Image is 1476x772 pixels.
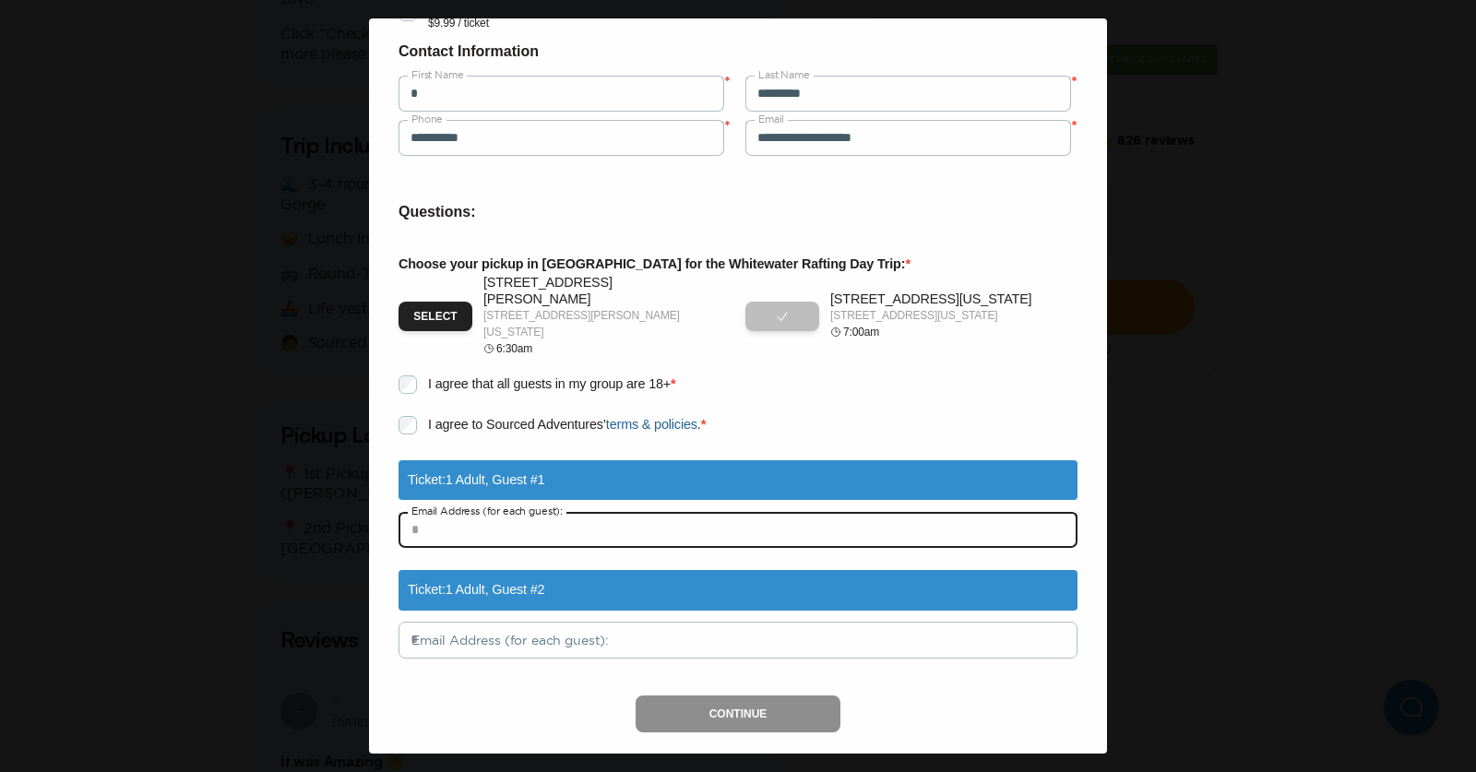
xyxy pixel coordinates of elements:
[843,324,879,340] p: 7:00am
[399,302,472,331] button: Select
[428,16,556,30] p: $9.99 / ticket
[483,275,720,307] p: [STREET_ADDRESS][PERSON_NAME]
[408,469,544,491] p: Ticket: 1 Adult , Guest # 1
[428,376,671,391] span: I agree that all guests in my group are 18+
[399,40,1077,64] h6: Contact Information
[399,200,1077,224] h6: Questions:
[830,291,1031,307] p: [STREET_ADDRESS][US_STATE]
[399,254,1077,275] p: Choose your pickup in [GEOGRAPHIC_DATA] for the Whitewater Rafting Day Trip:
[408,579,544,600] p: Ticket: 1 Adult , Guest # 2
[606,417,697,432] a: terms & policies
[496,340,532,357] p: 6:30am
[483,307,720,340] p: [STREET_ADDRESS][PERSON_NAME][US_STATE]
[428,417,701,432] span: I agree to Sourced Adventures’ .
[830,307,1031,324] p: [STREET_ADDRESS][US_STATE]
